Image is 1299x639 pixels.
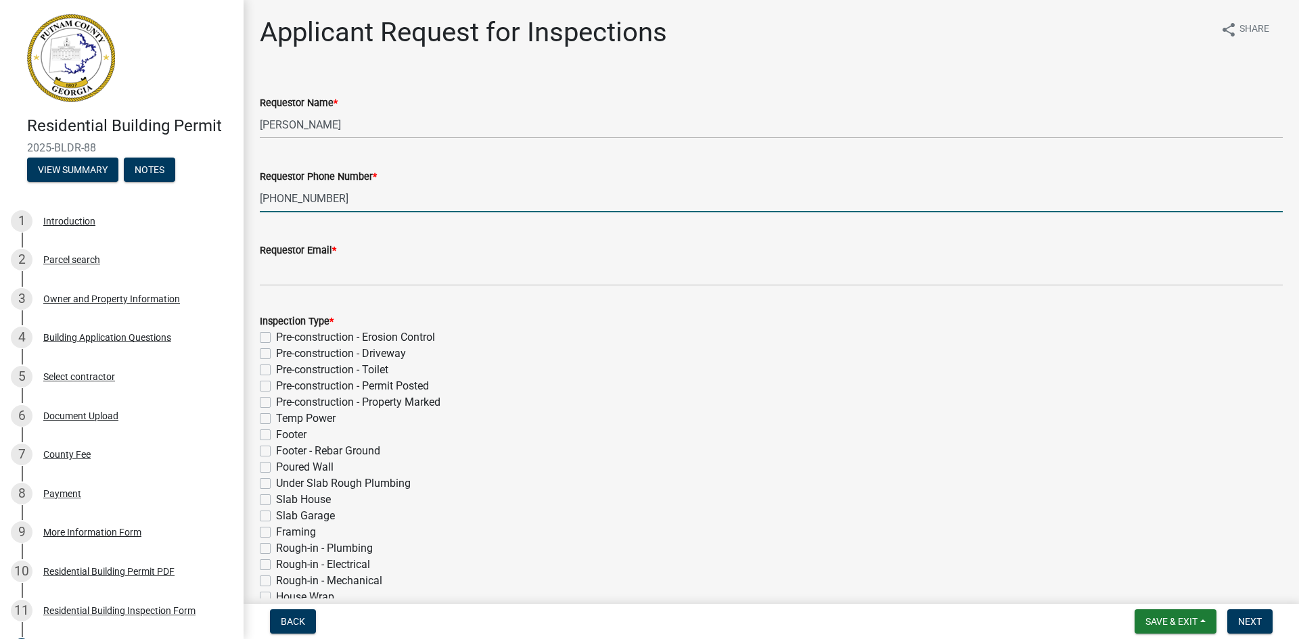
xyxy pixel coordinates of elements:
[276,573,382,589] label: Rough-in - Mechanical
[276,589,334,605] label: House Wrap
[281,616,305,627] span: Back
[43,372,115,381] div: Select contractor
[11,249,32,270] div: 2
[11,366,32,387] div: 5
[43,450,91,459] div: County Fee
[1227,609,1273,634] button: Next
[276,459,334,475] label: Poured Wall
[276,492,331,508] label: Slab House
[276,346,406,362] label: Pre-construction - Driveway
[124,158,175,182] button: Notes
[11,483,32,504] div: 8
[260,16,667,49] h1: Applicant Request for Inspections
[11,521,32,543] div: 9
[1145,616,1198,627] span: Save & Exit
[1135,609,1216,634] button: Save & Exit
[27,158,118,182] button: View Summary
[276,557,370,573] label: Rough-in - Electrical
[11,444,32,465] div: 7
[27,116,233,136] h4: Residential Building Permit
[43,606,196,615] div: Residential Building Inspection Form
[276,410,336,427] label: Temp Power
[276,443,380,459] label: Footer - Rebar Ground
[260,99,338,108] label: Requestor Name
[1221,22,1237,38] i: share
[260,246,336,256] label: Requestor Email
[11,288,32,310] div: 3
[43,527,141,537] div: More Information Form
[43,411,118,421] div: Document Upload
[276,378,429,394] label: Pre-construction - Permit Posted
[11,405,32,427] div: 6
[11,561,32,582] div: 10
[43,489,81,498] div: Payment
[276,524,316,540] label: Framing
[276,508,335,524] label: Slab Garage
[43,567,175,576] div: Residential Building Permit PDF
[11,600,32,621] div: 11
[276,540,373,557] label: Rough-in - Plumbing
[260,172,377,182] label: Requestor Phone Number
[260,317,334,327] label: Inspection Type
[276,475,411,492] label: Under Slab Rough Plumbing
[27,141,216,154] span: 2025-BLDR-88
[276,394,440,410] label: Pre-construction - Property Marked
[43,255,100,264] div: Parcel search
[276,329,435,346] label: Pre-construction - Erosion Control
[43,294,180,304] div: Owner and Property Information
[1239,22,1269,38] span: Share
[43,216,95,226] div: Introduction
[1238,616,1262,627] span: Next
[270,609,316,634] button: Back
[27,14,115,102] img: Putnam County, Georgia
[27,165,118,176] wm-modal-confirm: Summary
[43,333,171,342] div: Building Application Questions
[11,210,32,232] div: 1
[276,362,388,378] label: Pre-construction - Toilet
[11,327,32,348] div: 4
[276,427,306,443] label: Footer
[1210,16,1280,43] button: shareShare
[124,165,175,176] wm-modal-confirm: Notes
